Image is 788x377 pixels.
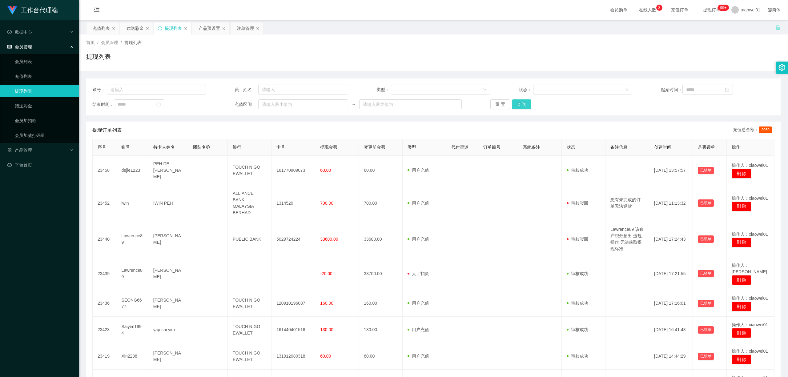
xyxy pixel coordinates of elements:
span: 审核成功 [567,354,588,359]
span: 系统备注 [523,145,540,150]
span: 操作 [732,145,740,150]
span: 60.00 [320,354,331,359]
td: TOUCH N GO EWALLET [228,317,271,343]
p: 3 [658,5,660,11]
span: 类型 [408,145,416,150]
button: 删 除 [732,302,751,311]
button: 删 除 [732,169,751,178]
span: 130.00 [320,327,333,332]
sup: 3 [656,5,662,11]
i: 图标: calendar [725,87,729,92]
td: 23419 [93,343,116,370]
div: 注单管理 [237,22,254,34]
button: 重 置 [490,99,510,109]
span: 审核驳回 [567,201,588,206]
span: 提现订单列表 [92,126,122,134]
span: -20.00 [320,271,332,276]
span: 在线人数 [636,8,659,12]
td: 1314520 [271,185,315,221]
span: 审核成功 [567,301,588,306]
sup: 1217 [718,5,729,11]
span: 33680.00 [320,237,338,242]
div: 提现列表 [165,22,182,34]
button: 已锁单 [698,353,714,360]
td: PEH DE [PERSON_NAME] [148,156,188,185]
a: 赠送彩金 [15,100,74,112]
h1: 提现列表 [86,52,111,61]
span: 持卡人姓名 [153,145,175,150]
input: 请输入 [107,85,206,94]
span: 会员管理 [7,44,32,49]
button: 已锁单 [698,326,714,334]
img: logo.9652507e.png [7,6,17,15]
span: 700.00 [320,201,333,206]
span: 用户充值 [408,201,429,206]
i: 图标: close [222,27,226,30]
span: 数据中心 [7,30,32,34]
span: 用户充值 [408,168,429,173]
div: 充值总金额： [733,126,774,134]
td: IWIN PEH [148,185,188,221]
i: 图标: down [625,88,629,92]
td: TOUCH N GO EWALLET [228,290,271,317]
span: ~ [348,101,359,108]
td: 5029724224 [271,221,315,257]
span: / [97,40,98,45]
td: TOUCH N GO EWALLET [228,343,271,370]
span: 结束时间： [92,101,114,108]
i: 图标: close [112,27,115,30]
td: TOUCH N GO EWALLET [228,156,271,185]
a: 图标: dashboard平台首页 [7,159,74,171]
span: 卡号 [276,145,285,150]
td: [DATE] 17:24:43 [649,221,693,257]
span: 用户充值 [408,327,429,332]
td: 23458 [93,156,116,185]
td: ALLIANCE BANK MALAYSIA BERHAD [228,185,271,221]
a: 工作台代理端 [7,7,58,12]
span: 状态 [567,145,575,150]
span: 类型： [376,86,391,93]
span: 提现订单 [700,8,723,12]
span: 操作人：xiaowei01 [732,349,768,354]
span: 产品管理 [7,148,32,153]
td: [DATE] 13:57:57 [649,156,693,185]
a: 提现列表 [15,85,74,97]
a: 会员加减打码量 [15,129,74,142]
td: dejie1223 [116,156,148,185]
span: 序号 [98,145,106,150]
div: 赠送彩金 [127,22,144,34]
span: 账号 [121,145,130,150]
span: 变更前金额 [364,145,385,150]
a: 会员列表 [15,55,74,68]
button: 删 除 [732,328,751,338]
span: 状态： [519,86,533,93]
span: 团队名称 [193,145,210,150]
span: 银行 [233,145,241,150]
td: SEONG6677 [116,290,148,317]
button: 查 询 [512,99,532,109]
span: 用户充值 [408,301,429,306]
i: 图标: close [256,27,259,30]
button: 删 除 [732,355,751,364]
td: [PERSON_NAME] [148,343,188,370]
button: 已锁单 [698,199,714,207]
i: 图标: down [483,88,487,92]
span: 充值订单 [668,8,691,12]
span: 是否锁单 [698,145,715,150]
button: 已锁单 [698,167,714,174]
span: 操作人：xiaowei01 [732,196,768,201]
span: / [121,40,122,45]
td: [DATE] 14:44:29 [649,343,693,370]
span: 账号： [92,86,107,93]
input: 请输入最大值为 [359,99,462,109]
button: 删 除 [732,275,751,285]
td: 60.00 [359,343,403,370]
div: 产品预设置 [199,22,220,34]
i: 图标: close [184,27,187,30]
i: 图标: table [7,45,12,49]
span: 员工姓名： [235,86,259,93]
span: 160.00 [320,301,333,306]
td: Lawrence89 [116,221,148,257]
td: [DATE] 16:41:43 [649,317,693,343]
td: 161770909073 [271,156,315,185]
